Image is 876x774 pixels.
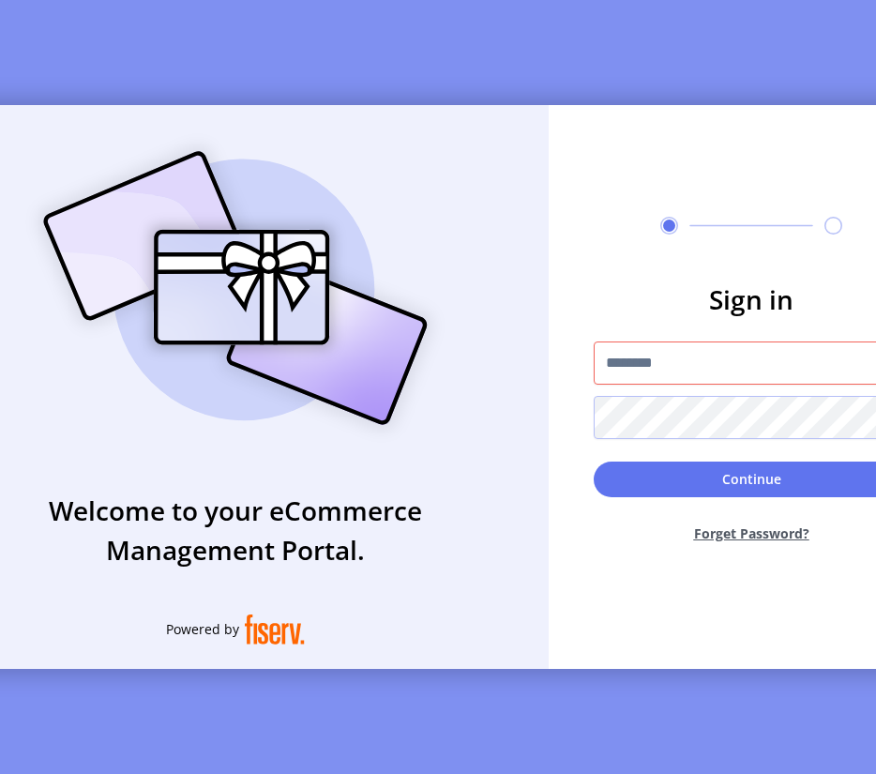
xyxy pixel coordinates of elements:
[166,619,239,639] span: Powered by
[15,130,456,446] img: card_Illustration.svg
